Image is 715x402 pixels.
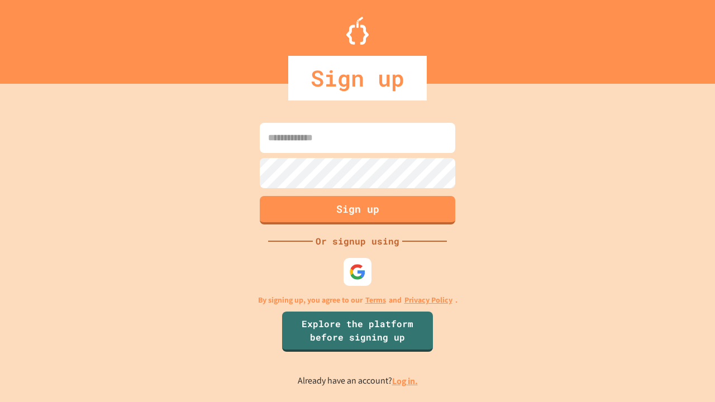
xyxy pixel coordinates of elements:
[258,294,457,306] p: By signing up, you agree to our and .
[349,264,366,280] img: google-icon.svg
[313,234,402,248] div: Or signup using
[365,294,386,306] a: Terms
[260,196,455,224] button: Sign up
[404,294,452,306] a: Privacy Policy
[282,312,433,352] a: Explore the platform before signing up
[392,375,418,387] a: Log in.
[298,374,418,388] p: Already have an account?
[346,17,369,45] img: Logo.svg
[288,56,427,100] div: Sign up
